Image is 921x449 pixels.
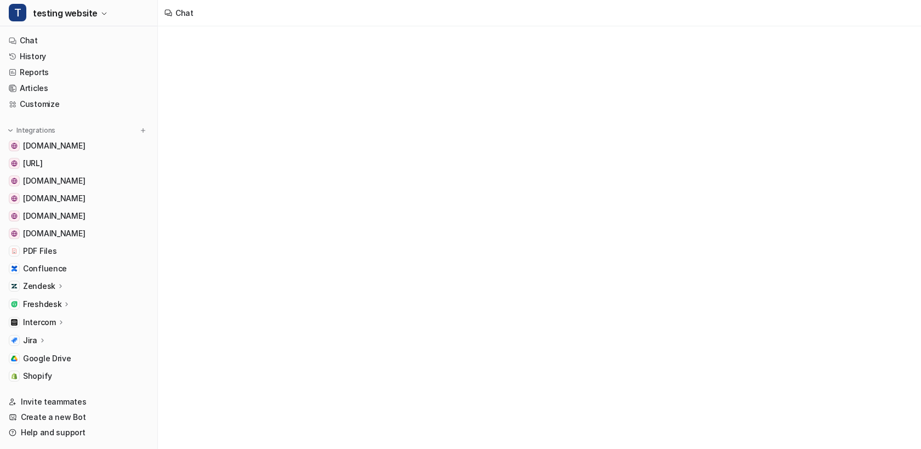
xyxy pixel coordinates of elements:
[11,283,18,289] img: Zendesk
[11,265,18,272] img: Confluence
[11,373,18,379] img: Shopify
[4,368,153,384] a: ShopifyShopify
[4,394,153,410] a: Invite teammates
[23,371,52,382] span: Shopify
[11,355,18,362] img: Google Drive
[16,126,55,135] p: Integrations
[23,281,55,292] p: Zendesk
[23,263,67,274] span: Confluence
[11,213,18,219] img: careers-nri3pl.com
[9,4,26,21] span: T
[4,156,153,171] a: www.eesel.ai[URL]
[11,195,18,202] img: nri3pl.com
[11,230,18,237] img: www.cardekho.com
[175,7,194,19] div: Chat
[4,81,153,96] a: Articles
[4,191,153,206] a: nri3pl.com[DOMAIN_NAME]
[11,248,18,254] img: PDF Files
[4,65,153,80] a: Reports
[4,125,59,136] button: Integrations
[23,193,85,204] span: [DOMAIN_NAME]
[23,140,85,151] span: [DOMAIN_NAME]
[23,158,43,169] span: [URL]
[4,261,153,276] a: ConfluenceConfluence
[11,143,18,149] img: support.bikesonline.com.au
[11,178,18,184] img: support.coursiv.io
[11,301,18,308] img: Freshdesk
[4,425,153,440] a: Help and support
[4,33,153,48] a: Chat
[11,337,18,344] img: Jira
[33,5,98,21] span: testing website
[23,353,71,364] span: Google Drive
[23,228,85,239] span: [DOMAIN_NAME]
[23,317,56,328] p: Intercom
[4,96,153,112] a: Customize
[23,211,85,221] span: [DOMAIN_NAME]
[23,175,85,186] span: [DOMAIN_NAME]
[4,243,153,259] a: PDF FilesPDF Files
[11,160,18,167] img: www.eesel.ai
[4,351,153,366] a: Google DriveGoogle Drive
[4,226,153,241] a: www.cardekho.com[DOMAIN_NAME]
[23,246,56,257] span: PDF Files
[4,410,153,425] a: Create a new Bot
[4,208,153,224] a: careers-nri3pl.com[DOMAIN_NAME]
[23,299,61,310] p: Freshdesk
[139,127,147,134] img: menu_add.svg
[4,49,153,64] a: History
[4,138,153,154] a: support.bikesonline.com.au[DOMAIN_NAME]
[23,335,37,346] p: Jira
[4,173,153,189] a: support.coursiv.io[DOMAIN_NAME]
[7,127,14,134] img: expand menu
[11,319,18,326] img: Intercom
